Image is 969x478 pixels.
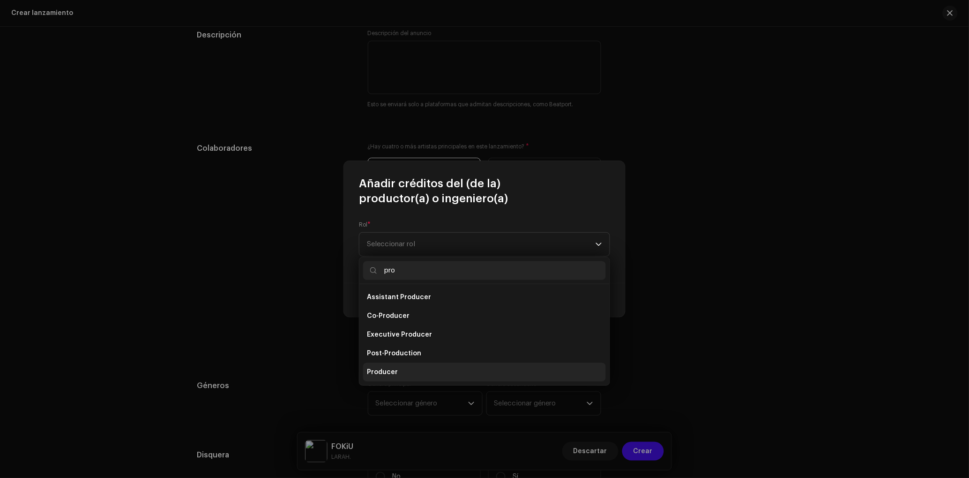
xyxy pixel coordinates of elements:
[367,293,431,302] span: Assistant Producer
[596,233,602,256] div: dropdown trigger
[363,363,606,382] li: Producer
[363,325,606,344] li: Executive Producer
[363,344,606,363] li: Post-Production
[363,288,606,307] li: Assistant Producer
[363,382,606,400] li: Production Assistant
[367,330,432,339] span: Executive Producer
[359,221,371,228] label: Rol
[367,233,596,256] span: Seleccionar rol
[367,311,410,321] span: Co-Producer
[359,176,610,206] span: Añadir créditos del (de la) productor(a) o ingeniero(a)
[359,284,610,423] ul: Option List
[363,307,606,325] li: Co-Producer
[367,368,398,377] span: Producer
[367,349,421,358] span: Post-Production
